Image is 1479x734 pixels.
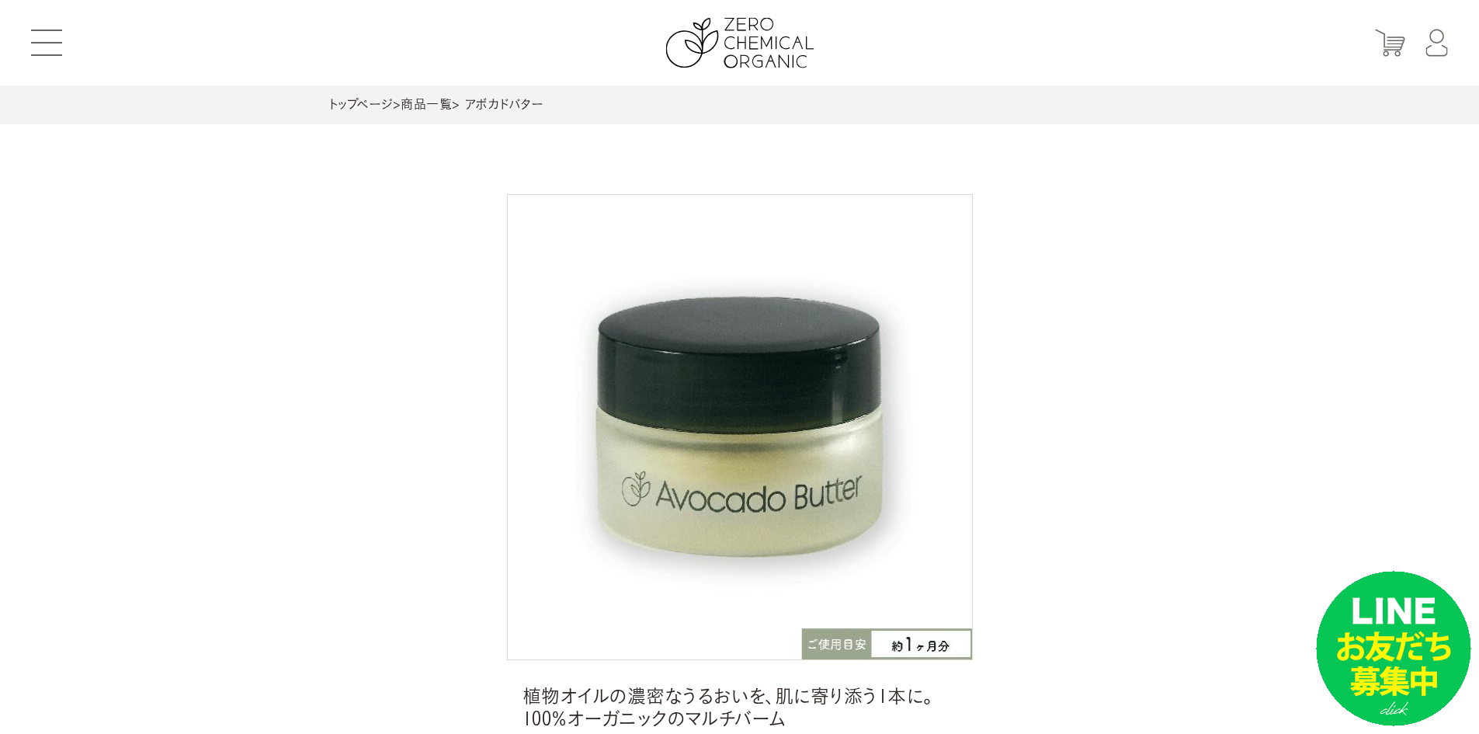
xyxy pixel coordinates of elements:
img: カート [1375,30,1405,57]
img: ZERO CHEMICAL ORGANIC [665,18,814,68]
div: > > アボカドバター [328,85,1151,124]
img: ゼロケミカルオーガニックアボカドバター 15g [507,194,973,660]
span: 植物オイルの濃密なうるおいを、肌に寄り添う1本に。 100％オーガニックのマルチバーム [523,685,957,730]
a: トップページ [328,98,393,110]
img: small_line.png [1316,571,1471,726]
a: 商品一覧 [401,98,452,110]
img: マイページ [1425,30,1448,57]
